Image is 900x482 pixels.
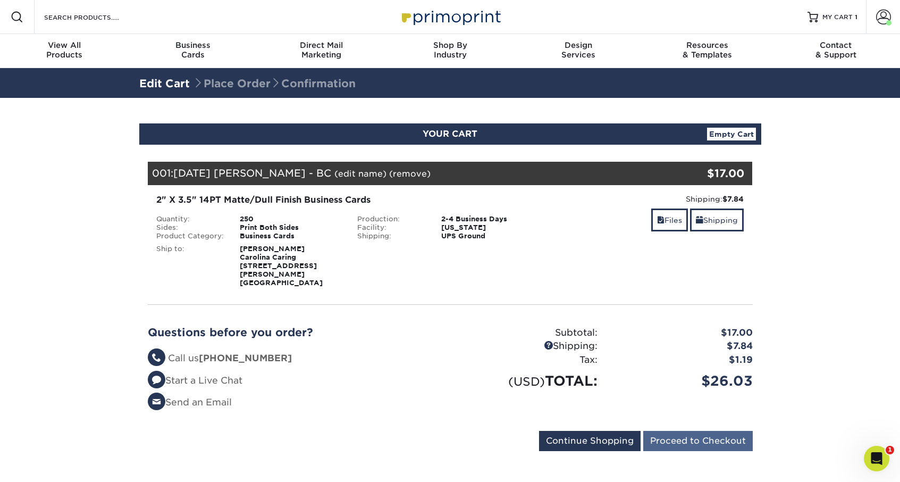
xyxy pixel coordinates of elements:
input: Continue Shopping [539,431,641,451]
div: Subtotal: [450,326,605,340]
img: Primoprint [397,5,503,28]
div: Shipping: [349,232,433,240]
div: Production: [349,215,433,223]
span: files [657,216,665,225]
div: 2-4 Business Days [433,215,551,223]
a: Shipping [690,209,744,231]
div: $1.19 [605,353,761,367]
div: Industry [386,40,515,60]
div: & Templates [643,40,771,60]
span: 1 [886,446,894,454]
div: [US_STATE] [433,223,551,232]
strong: [PERSON_NAME] Carolina Caring [STREET_ADDRESS][PERSON_NAME] [GEOGRAPHIC_DATA] [240,245,323,287]
div: Business Cards [232,232,349,240]
a: (remove) [389,169,431,179]
div: $26.03 [605,371,761,391]
div: 001: [148,162,652,185]
div: $7.84 [605,339,761,353]
a: DesignServices [514,34,643,68]
div: 2" X 3.5" 14PT Matte/Dull Finish Business Cards [156,194,543,206]
div: $17.00 [652,165,745,181]
div: Shipping: [559,194,744,204]
a: Send an Email [148,397,232,408]
div: Facility: [349,223,433,232]
strong: $7.84 [722,195,744,203]
span: YOUR CART [423,129,477,139]
h2: Questions before you order? [148,326,442,339]
span: 1 [855,13,857,21]
div: Marketing [257,40,386,60]
a: Shop ByIndustry [386,34,515,68]
div: Cards [129,40,257,60]
strong: [PHONE_NUMBER] [199,353,292,363]
div: Product Category: [148,232,232,240]
span: Resources [643,40,771,50]
span: Design [514,40,643,50]
div: TOTAL: [450,371,605,391]
span: Business [129,40,257,50]
a: Start a Live Chat [148,375,242,386]
div: & Support [771,40,900,60]
li: Call us [148,352,442,365]
div: 250 [232,215,349,223]
a: Edit Cart [139,77,190,90]
iframe: Intercom live chat [864,446,889,471]
span: Shop By [386,40,515,50]
div: UPS Ground [433,232,551,240]
div: Shipping: [450,339,605,353]
span: MY CART [822,13,853,22]
span: shipping [696,216,703,225]
span: [DATE] [PERSON_NAME] - BC [173,167,331,179]
div: Quantity: [148,215,232,223]
input: SEARCH PRODUCTS..... [43,11,147,23]
a: Contact& Support [771,34,900,68]
span: Contact [771,40,900,50]
small: (USD) [508,375,545,388]
div: Ship to: [148,245,232,287]
div: $17.00 [605,326,761,340]
span: Place Order Confirmation [193,77,356,90]
a: Resources& Templates [643,34,771,68]
div: Print Both Sides [232,223,349,232]
input: Proceed to Checkout [643,431,753,451]
span: Direct Mail [257,40,386,50]
a: Empty Cart [707,128,756,140]
a: Direct MailMarketing [257,34,386,68]
a: Files [651,209,688,231]
div: Services [514,40,643,60]
a: BusinessCards [129,34,257,68]
div: Sides: [148,223,232,232]
a: (edit name) [334,169,386,179]
div: Tax: [450,353,605,367]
